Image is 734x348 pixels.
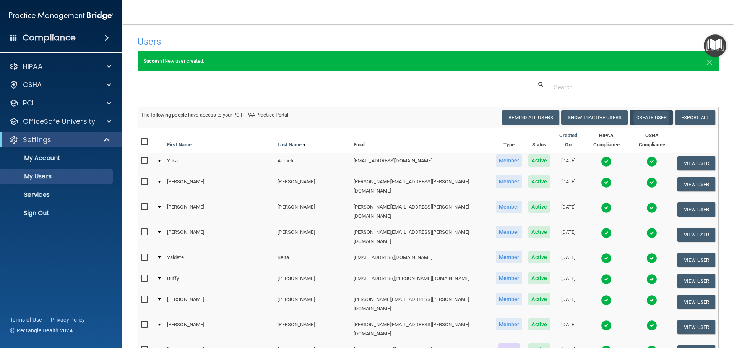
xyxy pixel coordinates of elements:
[677,295,715,309] button: View User
[677,156,715,170] button: View User
[601,156,612,167] img: tick.e7d51cea.svg
[274,270,350,291] td: [PERSON_NAME]
[561,110,628,125] button: Show Inactive Users
[351,128,493,153] th: Email
[677,274,715,288] button: View User
[677,320,715,334] button: View User
[677,253,715,267] button: View User
[10,327,73,334] span: Ⓒ Rectangle Health 2024
[706,53,713,69] span: ×
[274,153,350,174] td: Ahmeti
[9,62,111,71] a: HIPAA
[496,272,523,284] span: Member
[164,174,274,199] td: [PERSON_NAME]
[677,177,715,191] button: View User
[556,131,580,149] a: Created On
[351,153,493,174] td: [EMAIL_ADDRESS][DOMAIN_NAME]
[496,293,523,305] span: Member
[23,117,95,126] p: OfficeSafe University
[528,318,550,330] span: Active
[351,270,493,291] td: [EMAIL_ADDRESS][PERSON_NAME][DOMAIN_NAME]
[9,117,111,126] a: OfficeSafe University
[629,128,674,153] th: OSHA Compliance
[274,317,350,342] td: [PERSON_NAME]
[528,272,550,284] span: Active
[23,62,42,71] p: HIPAA
[138,51,719,71] div: New user created.
[601,274,612,285] img: tick.e7d51cea.svg
[601,228,612,238] img: tick.e7d51cea.svg
[274,174,350,199] td: [PERSON_NAME]
[164,270,274,291] td: Buffy
[601,202,612,213] img: tick.e7d51cea.svg
[351,249,493,270] td: [EMAIL_ADDRESS][DOMAIN_NAME]
[164,224,274,249] td: [PERSON_NAME]
[143,58,164,64] strong: Success!
[583,128,629,153] th: HIPAA Compliance
[528,251,550,263] span: Active
[528,293,550,305] span: Active
[164,199,274,224] td: [PERSON_NAME]
[553,174,583,199] td: [DATE]
[351,174,493,199] td: [PERSON_NAME][EMAIL_ADDRESS][PERSON_NAME][DOMAIN_NAME]
[5,191,109,199] p: Services
[164,291,274,317] td: [PERSON_NAME]
[502,110,559,125] button: Remind All Users
[9,80,111,89] a: OSHA
[646,156,657,167] img: tick.e7d51cea.svg
[351,199,493,224] td: [PERSON_NAME][EMAIL_ADDRESS][PERSON_NAME][DOMAIN_NAME]
[496,251,523,263] span: Member
[528,201,550,213] span: Active
[646,295,657,306] img: tick.e7d51cea.svg
[496,175,523,188] span: Member
[553,270,583,291] td: [DATE]
[553,249,583,270] td: [DATE]
[601,253,612,264] img: tick.e7d51cea.svg
[141,112,289,118] span: The following people have access to your PCIHIPAA Practice Portal
[646,202,657,213] img: tick.e7d51cea.svg
[496,318,523,330] span: Member
[601,177,612,188] img: tick.e7d51cea.svg
[525,128,553,153] th: Status
[164,317,274,342] td: [PERSON_NAME]
[10,316,42,324] a: Terms of Use
[496,226,523,238] span: Member
[553,153,583,174] td: [DATE]
[601,320,612,331] img: tick.e7d51cea.svg
[274,249,350,270] td: Bejta
[351,317,493,342] td: [PERSON_NAME][EMAIL_ADDRESS][PERSON_NAME][DOMAIN_NAME]
[553,291,583,317] td: [DATE]
[646,177,657,188] img: tick.e7d51cea.svg
[496,154,523,167] span: Member
[5,173,109,180] p: My Users
[493,128,526,153] th: Type
[646,228,657,238] img: tick.e7d51cea.svg
[23,80,42,89] p: OSHA
[167,140,192,149] a: First Name
[553,199,583,224] td: [DATE]
[706,57,713,66] button: Close
[9,135,111,144] a: Settings
[274,224,350,249] td: [PERSON_NAME]
[554,80,713,94] input: Search
[51,316,85,324] a: Privacy Policy
[9,99,111,108] a: PCI
[553,317,583,342] td: [DATE]
[704,34,726,57] button: Open Resource Center
[496,201,523,213] span: Member
[351,291,493,317] td: [PERSON_NAME][EMAIL_ADDRESS][PERSON_NAME][DOMAIN_NAME]
[677,228,715,242] button: View User
[630,110,673,125] button: Create User
[164,249,274,270] td: Valdete
[23,32,76,43] h4: Compliance
[646,274,657,285] img: tick.e7d51cea.svg
[138,37,472,47] h4: Users
[274,199,350,224] td: [PERSON_NAME]
[278,140,306,149] a: Last Name
[528,154,550,167] span: Active
[23,99,34,108] p: PCI
[5,154,109,162] p: My Account
[9,8,113,23] img: PMB logo
[675,110,715,125] a: Export All
[553,224,583,249] td: [DATE]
